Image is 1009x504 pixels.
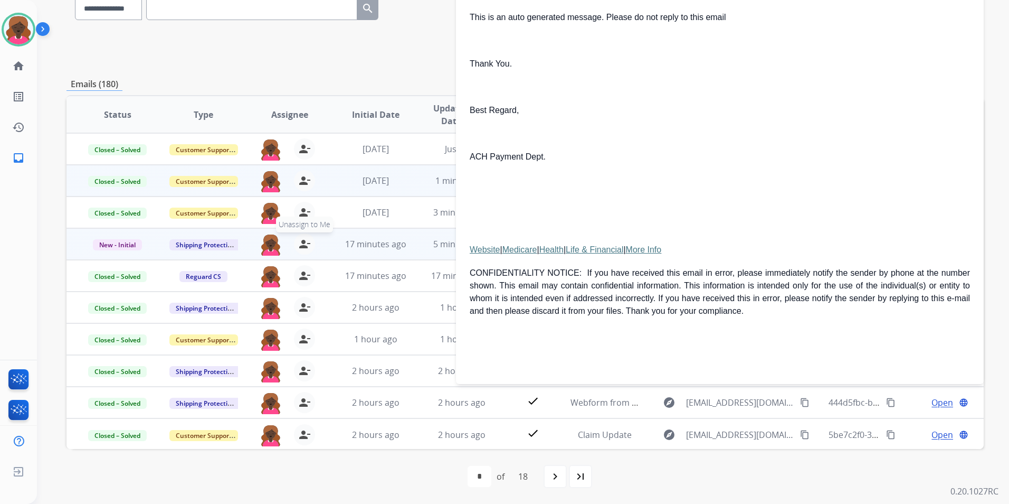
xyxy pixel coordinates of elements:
p: ACH Payment Dept. [470,151,970,163]
p: Thank You. [470,58,970,70]
img: agent-avatar [260,202,281,224]
mat-icon: content_copy [800,430,810,440]
mat-icon: content_copy [886,398,896,407]
mat-icon: content_copy [886,430,896,440]
a: Life & Financial [566,245,623,254]
span: 17 minutes ago [431,270,492,282]
span: 2 hours ago [352,397,399,408]
span: 2 hours ago [438,365,486,377]
mat-icon: person_remove [298,365,311,377]
span: Customer Support [169,430,238,441]
p: CONFIDENTIALITY NOTICE: If you have received this email in error, please immediately notify the s... [470,267,970,318]
span: Status [104,108,131,121]
span: 444d5fbc-b973-43cf-a2cc-75f20b0de0b1 [829,397,986,408]
a: More Info [626,245,662,254]
span: Shipping Protection [169,303,242,314]
div: 18 [510,466,536,487]
mat-icon: person_remove [298,428,311,441]
mat-icon: search [361,2,374,15]
mat-icon: person_remove [298,269,311,282]
mat-icon: explore [663,428,675,441]
span: [DATE] [363,207,389,218]
mat-icon: home [12,60,25,72]
mat-icon: language [959,430,968,440]
span: Closed – Solved [88,398,147,409]
span: Open [931,428,953,441]
mat-icon: language [959,398,968,407]
span: [DATE] [363,143,389,155]
img: agent-avatar [260,297,281,319]
mat-icon: list_alt [12,90,25,103]
span: 2 hours ago [438,397,486,408]
span: Initial Date [352,108,399,121]
span: Customer Support [169,208,238,219]
mat-icon: navigate_next [549,470,561,483]
span: 17 minutes ago [345,238,406,250]
p: Emails (180) [66,78,122,91]
span: Assignee [271,108,308,121]
span: 5be7c2f0-3f27-45aa-aad8-ba34bfa3c04c [829,429,985,441]
span: 2 hours ago [352,365,399,377]
span: 2 hours ago [352,429,399,441]
mat-icon: person_remove [298,238,311,250]
mat-icon: explore [663,396,675,409]
img: agent-avatar [260,329,281,351]
a: Medicare [502,245,537,254]
img: agent-avatar [260,234,281,256]
span: Just now [445,143,479,155]
mat-icon: check [527,395,539,407]
span: Closed – Solved [88,208,147,219]
span: Shipping Protection [169,398,242,409]
span: Type [194,108,213,121]
span: Closed – Solved [88,334,147,346]
mat-icon: person_remove [298,143,311,155]
img: agent-avatar [260,360,281,382]
span: Claim Update [578,429,632,441]
span: Updated Date [427,102,475,127]
mat-icon: inbox [12,152,25,164]
span: [EMAIL_ADDRESS][DOMAIN_NAME] [686,396,794,409]
span: Customer Support [169,176,238,187]
mat-icon: check [527,427,539,440]
span: 1 minute ago [435,175,488,186]
span: Closed – Solved [88,271,147,282]
p: This is an auto generated message. Please do not reply to this email [470,11,970,24]
img: avatar [4,15,33,44]
span: Closed – Solved [88,430,147,441]
mat-icon: last_page [574,470,587,483]
mat-icon: content_copy [800,398,810,407]
span: 2 hours ago [438,429,486,441]
span: 3 minutes ago [433,207,490,218]
span: [EMAIL_ADDRESS][DOMAIN_NAME] [686,428,794,441]
span: 2 hours ago [352,302,399,313]
span: Unassign to Me [276,217,333,232]
span: 1 hour ago [440,333,483,345]
span: Reguard CS [179,271,227,282]
span: 5 minutes ago [433,238,490,250]
mat-icon: person_remove [298,301,311,314]
mat-icon: person_remove [298,396,311,409]
img: agent-avatar [260,265,281,287]
p: 0.20.1027RC [950,485,998,498]
span: Webform from [EMAIL_ADDRESS][DOMAIN_NAME] on [DATE] [570,397,810,408]
span: 1 hour ago [440,302,483,313]
img: agent-avatar [260,138,281,161]
span: Closed – Solved [88,144,147,155]
p: | | | | [470,244,970,256]
img: agent-avatar [260,424,281,446]
a: Health [539,245,564,254]
span: 17 minutes ago [345,270,406,282]
img: agent-avatar [260,170,281,192]
p: Best Regard, [470,104,970,117]
mat-icon: person_remove [298,206,311,219]
mat-icon: person_remove [298,333,311,346]
div: of [497,470,505,483]
span: 1 hour ago [354,333,397,345]
span: [DATE] [363,175,389,186]
span: Closed – Solved [88,176,147,187]
mat-icon: person_remove [298,174,311,187]
mat-icon: history [12,121,25,134]
button: Unassign to Me [294,234,315,255]
a: Website [470,245,500,254]
span: Customer Support [169,144,238,155]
